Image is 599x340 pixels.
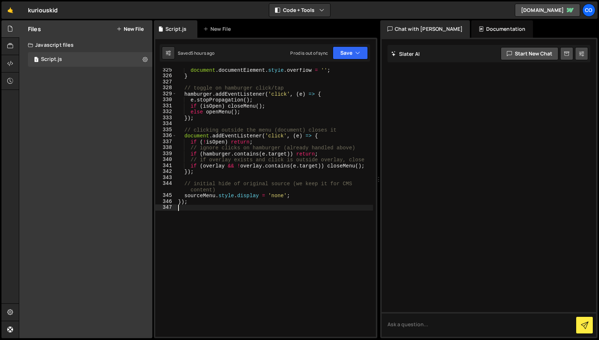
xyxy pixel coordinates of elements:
[155,85,177,91] div: 328
[155,199,177,205] div: 346
[178,50,215,56] div: Saved
[116,26,144,32] button: New File
[155,163,177,169] div: 341
[155,139,177,145] div: 337
[155,169,177,175] div: 342
[1,1,19,19] a: 🤙
[155,121,177,127] div: 334
[155,97,177,103] div: 330
[515,4,580,17] a: [DOMAIN_NAME]
[155,181,177,192] div: 344
[155,103,177,109] div: 331
[165,25,186,33] div: Script.js
[155,109,177,115] div: 332
[155,192,177,199] div: 345
[155,175,177,181] div: 343
[155,79,177,85] div: 327
[41,56,62,63] div: Script.js
[471,20,533,38] div: Documentation
[582,4,595,17] a: Co
[155,67,177,73] div: 325
[391,50,420,57] h2: Slater AI
[501,47,558,60] button: Start new chat
[191,50,215,56] div: 5 hours ago
[155,151,177,157] div: 339
[155,115,177,121] div: 333
[155,145,177,151] div: 338
[155,204,177,211] div: 347
[290,50,328,56] div: Prod is out of sync
[28,25,41,33] h2: Files
[155,157,177,163] div: 340
[333,46,368,59] button: Save
[155,91,177,97] div: 329
[19,38,152,52] div: Javascript files
[155,73,177,79] div: 326
[28,52,152,67] div: 16633/45317.js
[380,20,470,38] div: Chat with [PERSON_NAME]
[28,6,58,14] div: kuriouskid
[155,133,177,139] div: 336
[155,127,177,133] div: 335
[269,4,330,17] button: Code + Tools
[34,57,38,63] span: 1
[203,25,234,33] div: New File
